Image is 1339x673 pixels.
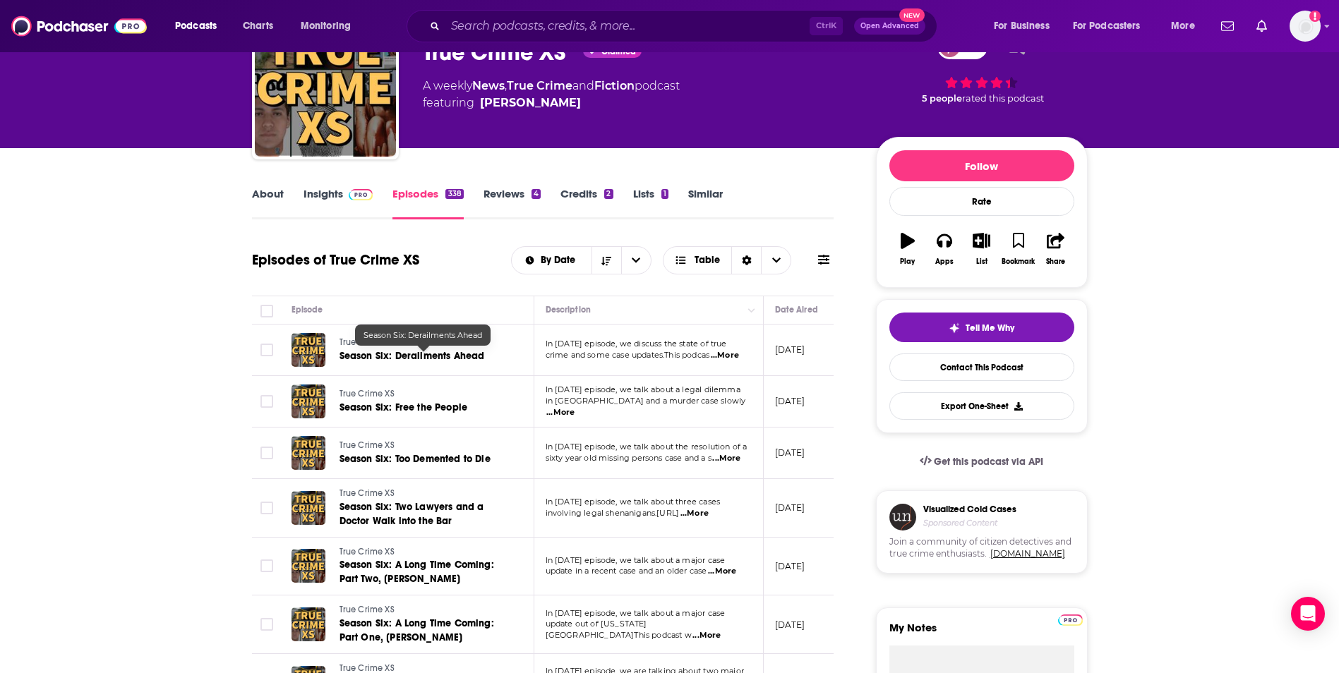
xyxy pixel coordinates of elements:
[546,497,721,507] span: In [DATE] episode, we talk about three cases
[252,251,419,269] h1: Episodes of True Crime XS
[692,630,721,641] span: ...More
[484,187,541,219] a: Reviews4
[340,547,395,557] span: True Crime XS
[594,79,635,92] a: Fiction
[900,257,915,266] div: Play
[854,18,925,35] button: Open AdvancedNew
[889,224,926,274] button: Play
[340,500,509,528] a: Season Six: Two Lawyers and a Doctor Walk into the Bar
[775,301,818,318] div: Date Aired
[775,395,805,407] p: [DATE]
[423,78,680,111] div: A weekly podcast
[546,442,747,451] span: In [DATE] episode, we talk about the resolution of a
[923,518,1016,528] h4: Sponsored Content
[445,189,463,199] div: 338
[695,255,720,265] span: Table
[340,337,395,347] span: True Crime XS
[1058,612,1083,626] a: Pro website
[1291,597,1325,631] div: Open Intercom Messenger
[546,339,727,348] span: In [DATE] episode, we discuss the state of true
[1161,15,1213,37] button: open menu
[340,388,508,401] a: True Crime XS
[546,619,692,640] span: update out of [US_STATE][GEOGRAPHIC_DATA]This podcast w
[1002,257,1035,266] div: Bookmark
[680,508,709,519] span: ...More
[601,48,636,55] span: Claimed
[963,224,999,274] button: List
[340,350,485,362] span: Season Six: Derailments Ahead
[340,663,395,673] span: True Crime XS
[908,444,1055,479] a: Get this podcast via API
[560,187,613,219] a: Credits2
[731,247,761,274] div: Sort Direction
[340,559,494,585] span: Season Six: A Long Time Coming: Part Two, [PERSON_NAME]
[876,490,1088,607] a: Visualized Cold CasesSponsored ContentJoin a community of citizen detectives and true crime enthu...
[876,25,1088,113] div: 53 5 peoplerated this podcast
[340,617,509,645] a: Season Six: A Long Time Coming: Part One, [PERSON_NAME]
[340,440,395,450] span: True Crime XS
[1064,15,1161,37] button: open menu
[420,10,951,42] div: Search podcasts, credits, & more...
[708,566,736,577] span: ...More
[592,247,621,274] button: Sort Direction
[340,453,491,465] span: Season Six: Too Demented to Die
[340,349,508,363] a: Season Six: Derailments Ahead
[546,453,711,463] span: sixty year old missing persons case and a s
[260,618,273,631] span: Toggle select row
[340,546,509,559] a: True Crime XS
[340,501,484,527] span: Season Six: Two Lawyers and a Doctor Walk into the Bar
[688,187,723,219] a: Similar
[663,246,792,274] button: Choose View
[423,95,680,111] span: featuring
[962,93,1044,104] span: rated this podcast
[1290,11,1321,42] span: Logged in as SusanHershberg
[889,150,1074,181] button: Follow
[889,536,1074,560] span: Join a community of citizen detectives and true crime enthusiasts.
[480,95,581,111] a: John Jennings
[922,93,962,104] span: 5 people
[889,187,1074,216] div: Rate
[252,187,284,219] a: About
[505,79,507,92] span: ,
[340,401,468,413] span: Season Six: Free the People
[340,558,509,586] a: Season Six: A Long Time Coming: Part Two, [PERSON_NAME]
[775,447,805,459] p: [DATE]
[11,13,147,40] img: Podchaser - Follow, Share and Rate Podcasts
[340,389,395,399] span: True Crime XS
[340,604,509,617] a: True Crime XS
[604,189,613,199] div: 2
[633,187,668,219] a: Lists1
[340,452,508,466] a: Season Six: Too Demented to Die
[990,548,1065,559] a: [DOMAIN_NAME]
[572,79,594,92] span: and
[775,502,805,514] p: [DATE]
[260,395,273,408] span: Toggle select row
[889,392,1074,420] button: Export One-Sheet
[511,246,652,274] h2: Choose List sort
[1000,224,1037,274] button: Bookmark
[546,608,726,618] span: In [DATE] episode, we talk about a major case
[775,344,805,356] p: [DATE]
[775,619,805,631] p: [DATE]
[546,384,740,394] span: In [DATE] episode, we talk about a legal dilemma
[340,401,508,415] a: Season Six: Free the People
[255,16,396,157] img: True Crime XS
[889,621,1074,645] label: My Notes
[291,15,369,37] button: open menu
[1215,14,1239,38] a: Show notifications dropdown
[984,15,1067,37] button: open menu
[340,605,395,614] span: True Crime XS
[1251,14,1273,38] a: Show notifications dropdown
[340,488,395,498] span: True Crime XS
[304,187,373,219] a: InsightsPodchaser Pro
[889,313,1074,342] button: tell me why sparkleTell Me Why
[546,555,726,565] span: In [DATE] episode, we talk about a major case
[165,15,235,37] button: open menu
[507,79,572,92] a: True Crime
[340,336,508,349] a: True Crime XS
[243,16,273,36] span: Charts
[935,257,954,266] div: Apps
[934,456,1043,468] span: Get this podcast via API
